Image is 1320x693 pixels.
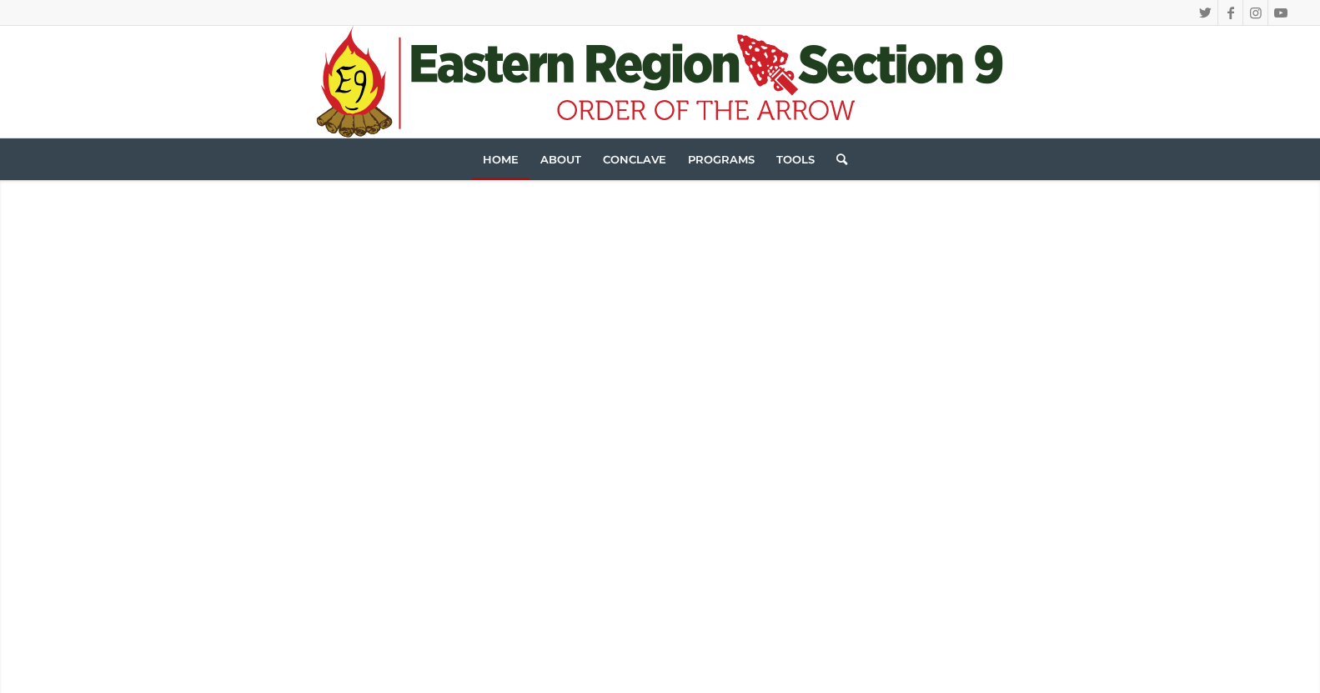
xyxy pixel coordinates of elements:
[677,138,765,180] a: Programs
[472,138,530,180] a: Home
[603,153,666,166] span: Conclave
[765,138,826,180] a: Tools
[776,153,815,166] span: Tools
[826,138,847,180] a: Search
[483,153,519,166] span: Home
[688,153,755,166] span: Programs
[592,138,677,180] a: Conclave
[540,153,581,166] span: About
[530,138,592,180] a: About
